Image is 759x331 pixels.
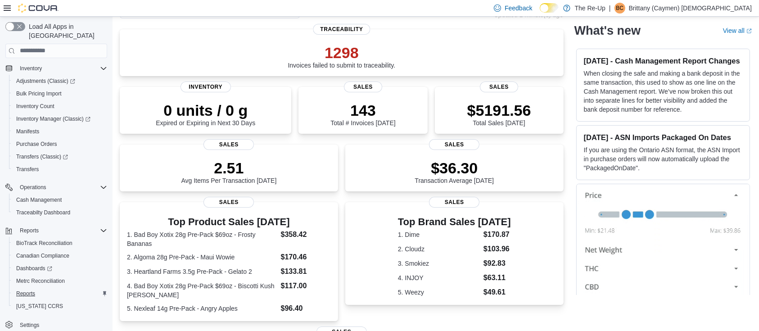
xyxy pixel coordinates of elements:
[584,56,742,65] h3: [DATE] - Cash Management Report Changes
[13,101,107,112] span: Inventory Count
[13,88,107,99] span: Bulk Pricing Import
[13,139,61,150] a: Purchase Orders
[2,62,111,75] button: Inventory
[20,65,42,72] span: Inventory
[20,322,39,329] span: Settings
[281,281,331,291] dd: $117.00
[16,252,69,259] span: Canadian Compliance
[13,126,107,137] span: Manifests
[9,113,111,125] a: Inventory Manager (Classic)
[25,22,107,40] span: Load All Apps in [GEOGRAPHIC_DATA]
[18,4,59,13] img: Cova
[398,245,480,254] dt: 2. Cloudz
[415,159,494,177] p: $36.30
[13,263,107,274] span: Dashboards
[181,82,231,92] span: Inventory
[2,224,111,237] button: Reports
[13,76,107,86] span: Adjustments (Classic)
[13,164,107,175] span: Transfers
[16,153,68,160] span: Transfers (Classic)
[16,320,43,331] a: Settings
[614,3,625,14] div: Brittany (Caymen) Christian
[203,139,254,150] span: Sales
[9,287,111,300] button: Reports
[330,101,395,127] div: Total # Invoices [DATE]
[609,3,611,14] p: |
[13,76,79,86] a: Adjustments (Classic)
[13,164,42,175] a: Transfers
[16,141,57,148] span: Purchase Orders
[483,244,511,254] dd: $103.96
[429,139,479,150] span: Sales
[2,318,111,331] button: Settings
[281,252,331,263] dd: $170.46
[13,301,67,312] a: [US_STATE] CCRS
[9,125,111,138] button: Manifests
[13,238,76,249] a: BioTrack Reconciliation
[16,182,107,193] span: Operations
[16,77,75,85] span: Adjustments (Classic)
[9,138,111,150] button: Purchase Orders
[13,250,107,261] span: Canadian Compliance
[398,288,480,297] dt: 5. Weezy
[9,163,111,176] button: Transfers
[540,3,559,13] input: Dark Mode
[156,101,255,127] div: Expired or Expiring in Next 30 Days
[13,207,74,218] a: Traceabilty Dashboard
[16,303,63,310] span: [US_STATE] CCRS
[127,281,277,299] dt: 4. Bad Boy Xotix 28g Pre-Pack $69oz - Biscotti Kush [PERSON_NAME]
[13,250,73,261] a: Canadian Compliance
[16,115,90,122] span: Inventory Manager (Classic)
[9,150,111,163] a: Transfers (Classic)
[13,195,107,205] span: Cash Management
[13,151,72,162] a: Transfers (Classic)
[9,262,111,275] a: Dashboards
[9,237,111,249] button: BioTrack Reconciliation
[156,101,255,119] p: 0 units / 0 g
[467,101,531,119] p: $5191.56
[9,300,111,313] button: [US_STATE] CCRS
[181,159,276,184] div: Avg Items Per Transaction [DATE]
[398,217,511,227] h3: Top Brand Sales [DATE]
[16,166,39,173] span: Transfers
[616,3,623,14] span: BC
[281,229,331,240] dd: $358.42
[20,184,46,191] span: Operations
[9,75,111,87] a: Adjustments (Classic)
[723,27,752,34] a: View allExternal link
[398,259,480,268] dt: 3. Smokiez
[584,133,742,142] h3: [DATE] - ASN Imports Packaged On Dates
[398,230,480,239] dt: 1. Dime
[16,277,65,285] span: Metrc Reconciliation
[16,63,107,74] span: Inventory
[13,301,107,312] span: Washington CCRS
[13,113,94,124] a: Inventory Manager (Classic)
[13,101,58,112] a: Inventory Count
[20,227,39,234] span: Reports
[575,3,605,14] p: The Re-Up
[13,151,107,162] span: Transfers (Classic)
[415,159,494,184] div: Transaction Average [DATE]
[9,194,111,206] button: Cash Management
[483,229,511,240] dd: $170.87
[9,206,111,219] button: Traceabilty Dashboard
[16,225,107,236] span: Reports
[9,100,111,113] button: Inventory Count
[13,263,56,274] a: Dashboards
[429,197,479,208] span: Sales
[2,181,111,194] button: Operations
[13,195,65,205] a: Cash Management
[127,267,277,276] dt: 3. Heartland Farms 3.5g Pre-Pack - Gelato 2
[127,230,277,248] dt: 1. Bad Boy Xotix 28g Pre-Pack $69oz - Frosty Bananas
[16,128,39,135] span: Manifests
[181,159,276,177] p: 2.51
[16,319,107,330] span: Settings
[505,4,532,13] span: Feedback
[16,63,45,74] button: Inventory
[480,82,519,92] span: Sales
[288,44,396,62] p: 1298
[127,304,277,313] dt: 5. Nexleaf 14g Pre-Pack - Angry Apples
[16,265,52,272] span: Dashboards
[16,290,35,297] span: Reports
[13,238,107,249] span: BioTrack Reconciliation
